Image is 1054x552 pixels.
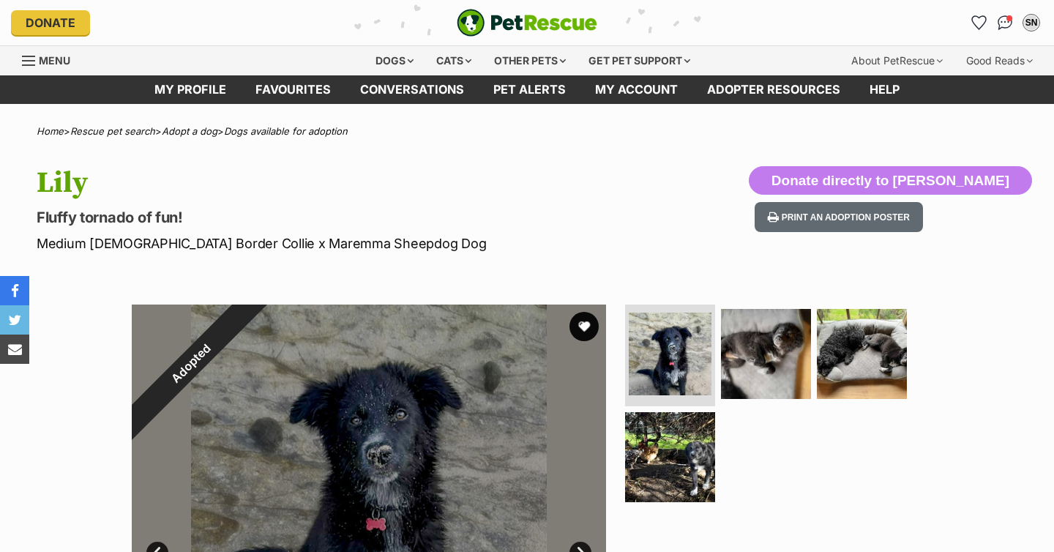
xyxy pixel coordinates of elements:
a: Adopt a dog [162,125,217,137]
div: Good Reads [956,46,1043,75]
div: Get pet support [578,46,700,75]
a: Pet alerts [479,75,580,104]
a: Help [855,75,914,104]
img: Photo of Lily [625,412,715,502]
div: Dogs [365,46,424,75]
img: Photo of Lily [629,313,711,395]
p: Medium [DEMOGRAPHIC_DATA] Border Collie x Maremma Sheepdog Dog [37,234,643,253]
a: Home [37,125,64,137]
img: logo-e224e6f780fb5917bec1dbf3a21bbac754714ae5b6737aabdf751b685950b380.svg [457,9,597,37]
a: Donate [11,10,90,35]
p: Fluffy tornado of fun! [37,207,643,228]
a: PetRescue [457,9,597,37]
a: Menu [22,46,81,72]
a: My profile [140,75,241,104]
img: chat-41dd97257d64d25036548639549fe6c8038ab92f7586957e7f3b1b290dea8141.svg [998,15,1013,30]
button: favourite [569,312,599,341]
div: Other pets [484,46,576,75]
button: My account [1020,11,1043,34]
ul: Account quick links [967,11,1043,34]
div: SN [1024,15,1039,30]
img: Photo of Lily [721,309,811,399]
a: conversations [345,75,479,104]
span: Menu [39,54,70,67]
h1: Lily [37,166,643,200]
div: About PetRescue [841,46,953,75]
a: Rescue pet search [70,125,155,137]
a: Conversations [993,11,1017,34]
a: Dogs available for adoption [224,125,348,137]
button: Print an adoption poster [755,202,923,232]
div: Adopted [98,271,283,456]
a: Favourites [967,11,990,34]
img: Photo of Lily [817,309,907,399]
a: Adopter resources [692,75,855,104]
a: Favourites [241,75,345,104]
a: My account [580,75,692,104]
button: Donate directly to [PERSON_NAME] [749,166,1032,195]
div: Cats [426,46,482,75]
